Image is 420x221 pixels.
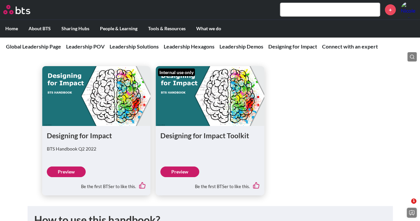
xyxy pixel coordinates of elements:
[23,20,56,37] label: About BTS
[397,198,413,214] iframe: Intercom live chat
[160,166,199,177] a: Preview
[164,43,214,50] a: Leadership Hexagons
[47,177,146,191] div: Be the first BTSer to like this.
[47,166,86,177] a: Preview
[110,43,159,50] a: Leadership Solutions
[95,20,143,37] label: People & Learning
[66,43,105,50] a: Leadership POV
[385,4,396,15] a: +
[6,43,61,50] a: Global Leadership Page
[56,20,95,37] label: Sharing Hubs
[3,5,30,14] img: BTS Logo
[47,146,146,152] p: BTS Handbook Q2 2022
[160,131,260,140] h1: Designing for Impact Toolkit
[411,198,416,204] span: 1
[160,177,260,191] div: Be the first BTSer to like this.
[3,5,42,14] a: Go home
[401,2,417,18] a: Profile
[322,43,378,50] a: Connect with an expert
[158,68,195,76] div: Internal use only
[219,43,263,50] a: Leadership Demos
[191,20,226,37] label: What we do
[143,20,191,37] label: Tools & Resources
[268,43,317,50] a: Designing for Impact
[401,2,417,18] img: Nicole Gams
[47,131,146,140] h1: Designing for Impact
